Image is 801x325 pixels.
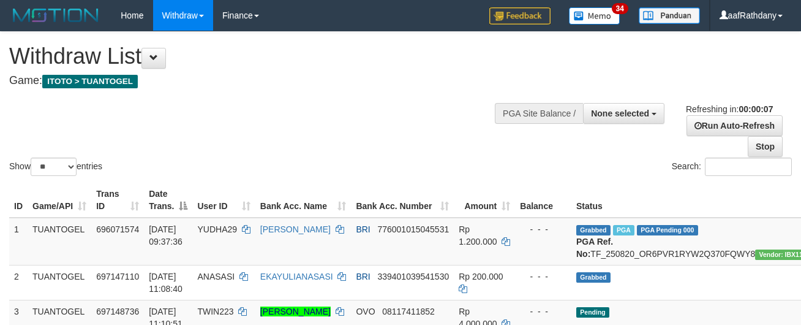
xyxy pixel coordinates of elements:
th: User ID: activate to sort column ascending [192,183,255,218]
span: 697148736 [96,307,139,316]
td: 1 [9,218,28,266]
span: PGA Pending [637,225,698,235]
select: Showentries [31,158,77,176]
span: Rp 1.200.000 [459,224,497,247]
td: 2 [9,265,28,300]
span: Marked by aafchonlypin [613,225,634,235]
a: EKAYULIANASASI [260,272,333,281]
td: TUANTOGEL [28,218,91,266]
td: TUANTOGEL [28,265,91,300]
span: 697147110 [96,272,139,281]
img: Feedback.jpg [489,7,551,25]
span: TWIN223 [197,307,233,316]
span: Refreshing in: [686,104,773,114]
span: [DATE] 09:37:36 [149,224,182,247]
a: Stop [748,136,783,157]
span: 34 [612,3,628,14]
label: Search: [672,158,792,176]
h4: Game: [9,75,522,87]
th: Trans ID: activate to sort column ascending [91,183,144,218]
th: Bank Acc. Number: activate to sort column ascending [351,183,454,218]
label: Show entries [9,158,102,176]
span: 696071574 [96,224,139,234]
span: Grabbed [576,225,611,235]
span: OVO [356,307,375,316]
span: BRI [356,224,370,234]
span: YUDHA29 [197,224,237,234]
input: Search: [705,158,792,176]
b: PGA Ref. No: [576,237,613,259]
span: ITOTO > TUANTOGEL [42,75,138,88]
strong: 00:00:07 [739,104,773,114]
span: None selected [591,109,649,118]
button: None selected [583,103,664,124]
div: - - - [520,270,566,283]
th: Bank Acc. Name: activate to sort column ascending [255,183,352,218]
span: Grabbed [576,272,611,283]
a: [PERSON_NAME] [260,224,331,234]
th: Amount: activate to sort column ascending [454,183,515,218]
div: PGA Site Balance / [495,103,583,124]
span: ANASASI [197,272,235,281]
img: panduan.png [639,7,700,24]
a: Run Auto-Refresh [686,115,783,136]
a: [PERSON_NAME] [260,307,331,316]
img: MOTION_logo.png [9,6,102,25]
span: [DATE] 11:08:40 [149,272,182,294]
h1: Withdraw List [9,44,522,69]
span: Pending [576,307,609,318]
div: - - - [520,223,566,235]
img: Button%20Memo.svg [569,7,620,25]
span: Copy 776001015045531 to clipboard [377,224,449,234]
div: - - - [520,305,566,318]
th: Date Trans.: activate to sort column descending [144,183,192,218]
th: Balance [515,183,571,218]
span: Copy 08117411852 to clipboard [382,307,435,316]
span: Copy 339401039541530 to clipboard [377,272,449,281]
th: Game/API: activate to sort column ascending [28,183,91,218]
span: BRI [356,272,370,281]
span: Rp 200.000 [459,272,503,281]
th: ID [9,183,28,218]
